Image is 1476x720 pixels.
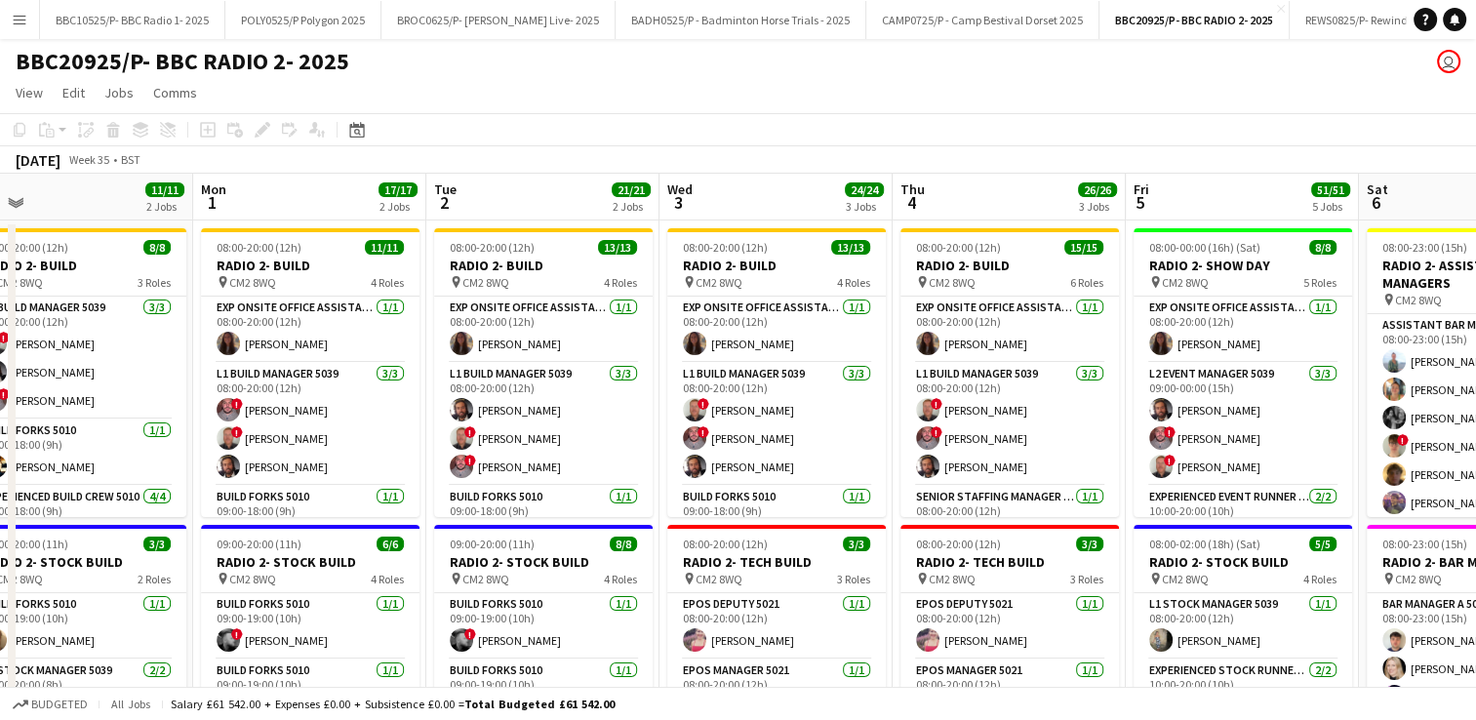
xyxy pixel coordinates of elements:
[225,1,381,39] button: POLY0525/P Polygon 2025
[381,1,616,39] button: BROC0625/P- [PERSON_NAME] Live- 2025
[121,152,140,167] div: BST
[104,84,134,101] span: Jobs
[145,80,205,105] a: Comms
[153,84,197,101] span: Comms
[16,150,60,170] div: [DATE]
[171,697,615,711] div: Salary £61 542.00 + Expenses £0.00 + Subsistence £0.00 =
[866,1,1099,39] button: CAMP0725/P - Camp Bestival Dorset 2025
[464,697,615,711] span: Total Budgeted £61 542.00
[8,80,51,105] a: View
[97,80,141,105] a: Jobs
[616,1,866,39] button: BADH0525/P - Badminton Horse Trials - 2025
[55,80,93,105] a: Edit
[40,1,225,39] button: BBC10525/P- BBC Radio 1- 2025
[31,698,88,711] span: Budgeted
[10,694,91,715] button: Budgeted
[1099,1,1290,39] button: BBC20925/P- BBC RADIO 2- 2025
[107,697,154,711] span: All jobs
[1437,50,1460,73] app-user-avatar: Grace Shorten
[16,84,43,101] span: View
[16,47,349,76] h1: BBC20925/P- BBC RADIO 2- 2025
[62,84,85,101] span: Edit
